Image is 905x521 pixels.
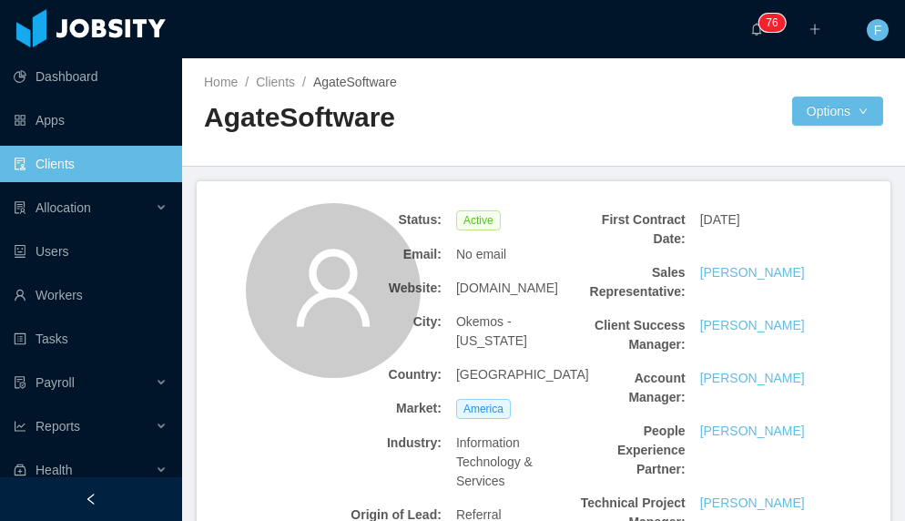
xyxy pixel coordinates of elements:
[36,200,91,215] span: Allocation
[456,245,506,264] span: No email
[700,422,805,441] a: [PERSON_NAME]
[578,210,686,249] b: First Contract Date:
[14,376,26,389] i: icon: file-protect
[578,263,686,301] b: Sales Representative:
[36,419,80,434] span: Reports
[256,75,295,89] a: Clients
[36,463,72,477] span: Health
[14,420,26,433] i: icon: line-chart
[245,75,249,89] span: /
[334,434,442,453] b: Industry:
[456,365,589,384] span: [GEOGRAPHIC_DATA]
[14,233,168,270] a: icon: robotUsers
[204,99,544,137] h2: AgateSoftware
[792,97,883,126] button: Optionsicon: down
[204,75,238,89] a: Home
[334,399,442,418] b: Market:
[334,245,442,264] b: Email:
[456,210,501,230] span: Active
[14,464,26,476] i: icon: medicine-box
[578,316,686,354] b: Client Success Manager:
[456,434,564,491] span: Information Technology & Services
[14,321,168,357] a: icon: profileTasks
[456,279,558,298] span: [DOMAIN_NAME]
[290,244,377,332] i: icon: user
[772,14,778,32] p: 6
[766,14,772,32] p: 7
[700,263,805,282] a: [PERSON_NAME]
[700,369,805,388] a: [PERSON_NAME]
[700,494,805,513] a: [PERSON_NAME]
[758,14,785,32] sup: 76
[334,365,442,384] b: Country:
[36,375,75,390] span: Payroll
[14,277,168,313] a: icon: userWorkers
[334,210,442,230] b: Status:
[808,23,821,36] i: icon: plus
[14,58,168,95] a: icon: pie-chartDashboard
[334,279,442,298] b: Website:
[14,146,168,182] a: icon: auditClients
[874,19,882,41] span: F
[456,312,564,351] span: Okemos - [US_STATE]
[700,316,805,335] a: [PERSON_NAME]
[456,399,511,419] span: America
[578,422,686,479] b: People Experience Partner:
[750,23,763,36] i: icon: bell
[302,75,306,89] span: /
[578,369,686,407] b: Account Manager:
[14,102,168,138] a: icon: appstoreApps
[14,201,26,214] i: icon: solution
[313,75,397,89] span: AgateSoftware
[334,312,442,332] b: City:
[693,203,815,237] div: [DATE]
